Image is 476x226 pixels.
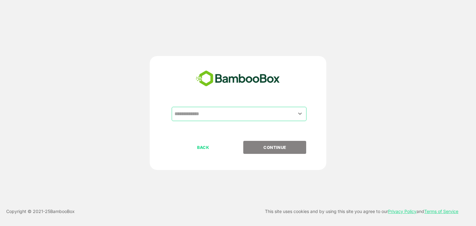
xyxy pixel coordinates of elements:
button: BACK [172,141,235,154]
a: Terms of Service [424,209,458,214]
p: Copyright © 2021- 25 BambooBox [6,208,75,215]
button: CONTINUE [243,141,306,154]
img: bamboobox [192,68,283,89]
button: Open [296,110,304,118]
a: Privacy Policy [388,209,416,214]
p: BACK [172,144,234,151]
p: CONTINUE [244,144,306,151]
p: This site uses cookies and by using this site you agree to our and [265,208,458,215]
